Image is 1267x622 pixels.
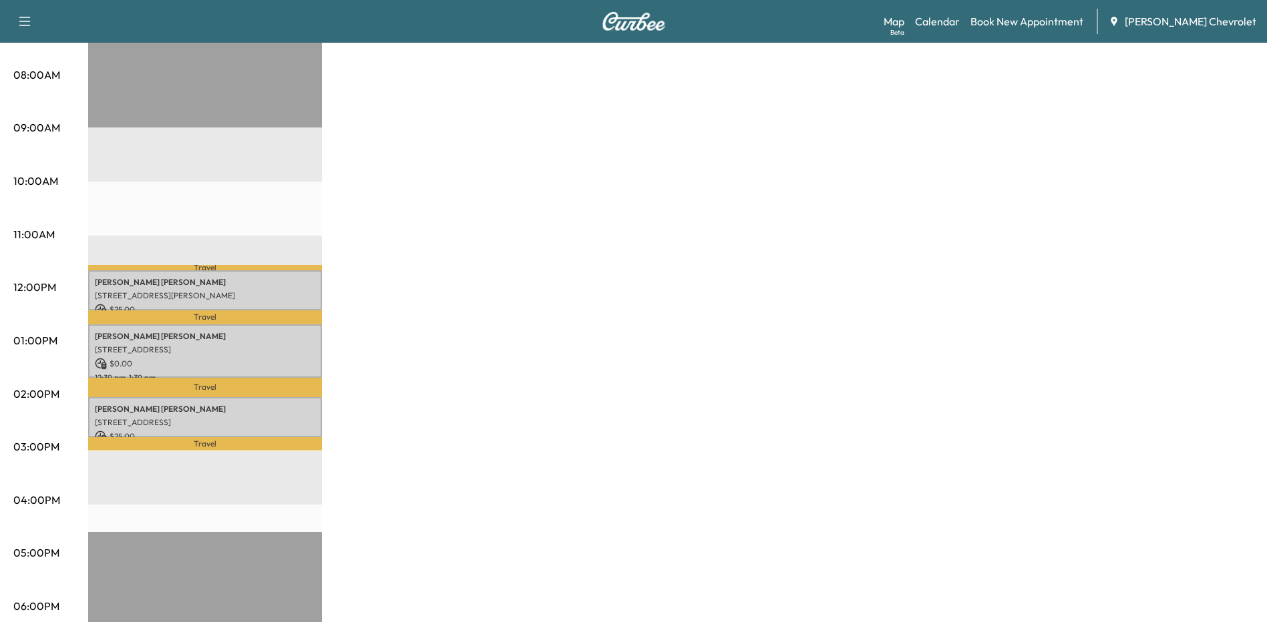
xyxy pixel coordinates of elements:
[13,492,60,508] p: 04:00PM
[13,332,57,348] p: 01:00PM
[95,344,315,355] p: [STREET_ADDRESS]
[13,598,59,614] p: 06:00PM
[602,12,666,31] img: Curbee Logo
[95,358,315,370] p: $ 0.00
[13,545,59,561] p: 05:00PM
[88,265,322,270] p: Travel
[95,404,315,414] p: [PERSON_NAME] [PERSON_NAME]
[13,438,59,454] p: 03:00PM
[95,430,315,442] p: $ 25.00
[13,119,60,135] p: 09:00AM
[884,13,904,29] a: MapBeta
[915,13,960,29] a: Calendar
[95,372,315,383] p: 12:39 pm - 1:39 pm
[95,304,315,316] p: $ 25.00
[13,386,59,402] p: 02:00PM
[13,173,58,189] p: 10:00AM
[970,13,1083,29] a: Book New Appointment
[95,290,315,301] p: [STREET_ADDRESS][PERSON_NAME]
[88,310,322,324] p: Travel
[95,417,315,428] p: [STREET_ADDRESS]
[95,277,315,288] p: [PERSON_NAME] [PERSON_NAME]
[95,331,315,342] p: [PERSON_NAME] [PERSON_NAME]
[88,378,322,396] p: Travel
[13,279,56,295] p: 12:00PM
[1125,13,1256,29] span: [PERSON_NAME] Chevrolet
[88,437,322,450] p: Travel
[890,27,904,37] div: Beta
[13,67,60,83] p: 08:00AM
[13,226,55,242] p: 11:00AM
